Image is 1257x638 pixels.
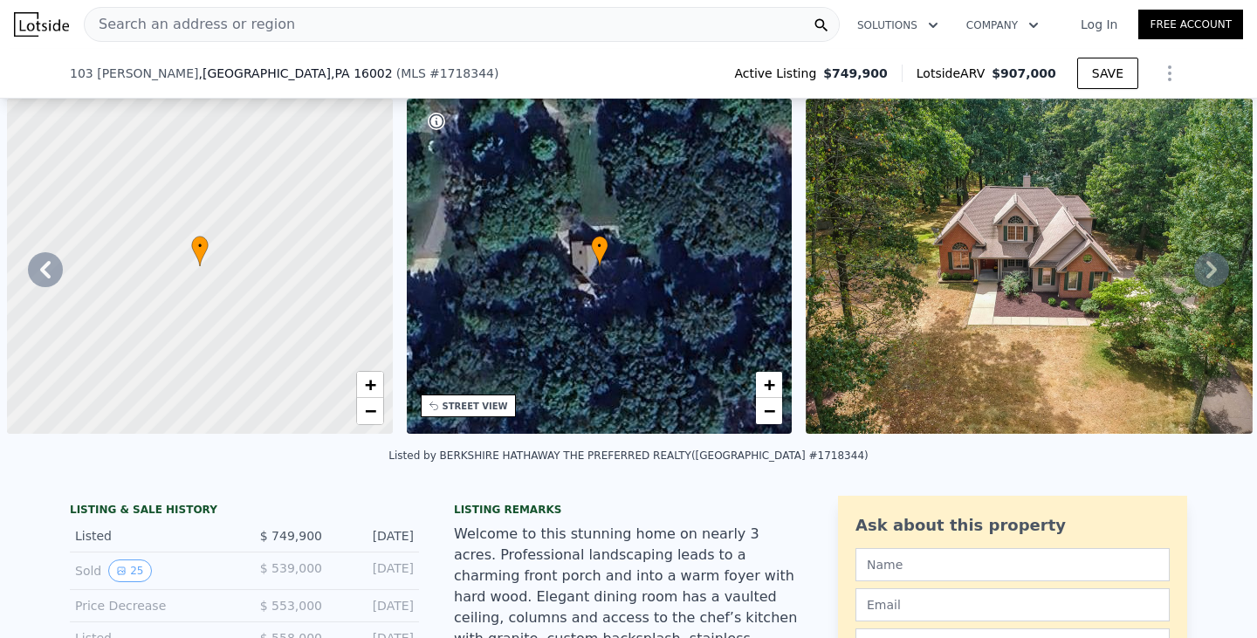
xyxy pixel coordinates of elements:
[336,597,414,614] div: [DATE]
[443,400,508,413] div: STREET VIEW
[401,66,426,80] span: MLS
[917,65,992,82] span: Lotside ARV
[992,66,1056,80] span: $907,000
[388,449,868,462] div: Listed by BERKSHIRE HATHAWAY THE PREFERRED REALTY ([GEOGRAPHIC_DATA] #1718344)
[70,503,419,520] div: LISTING & SALE HISTORY
[806,99,1253,434] img: Sale: 167592262 Parcel: 87564511
[331,66,393,80] span: , PA 16002
[764,374,775,395] span: +
[260,561,322,575] span: $ 539,000
[75,597,230,614] div: Price Decrease
[260,529,322,543] span: $ 749,900
[85,14,295,35] span: Search an address or region
[764,400,775,422] span: −
[357,372,383,398] a: Zoom in
[823,65,888,82] span: $749,900
[191,238,209,254] span: •
[1060,16,1138,33] a: Log In
[364,400,375,422] span: −
[843,10,952,41] button: Solutions
[591,238,608,254] span: •
[336,527,414,545] div: [DATE]
[756,398,782,424] a: Zoom out
[1138,10,1243,39] a: Free Account
[734,65,823,82] span: Active Listing
[591,236,608,266] div: •
[454,503,803,517] div: Listing remarks
[364,374,375,395] span: +
[75,559,230,582] div: Sold
[855,513,1170,538] div: Ask about this property
[855,588,1170,621] input: Email
[1152,56,1187,91] button: Show Options
[336,559,414,582] div: [DATE]
[75,527,230,545] div: Listed
[260,599,322,613] span: $ 553,000
[357,398,383,424] a: Zoom out
[855,548,1170,581] input: Name
[429,66,494,80] span: # 1718344
[952,10,1053,41] button: Company
[198,65,392,82] span: , [GEOGRAPHIC_DATA]
[756,372,782,398] a: Zoom in
[191,236,209,266] div: •
[1077,58,1138,89] button: SAVE
[14,12,69,37] img: Lotside
[396,65,499,82] div: ( )
[70,65,198,82] span: 103 [PERSON_NAME]
[108,559,151,582] button: View historical data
